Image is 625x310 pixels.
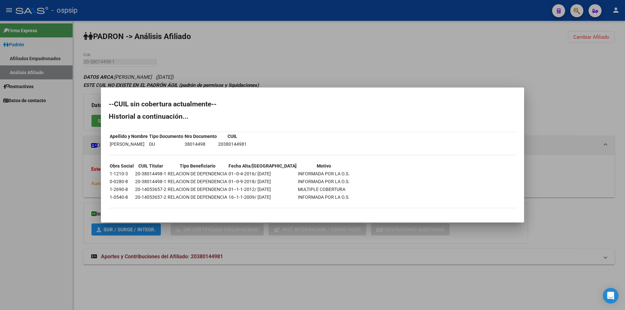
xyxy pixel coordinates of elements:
th: Apellido y Nombre [109,133,148,140]
td: 01--0-4-2016/ [DATE] [228,170,297,177]
th: CUIL [218,133,247,140]
div: Open Intercom Messenger [603,288,618,303]
td: 20-38014498-1 [135,178,167,185]
td: 01--0-9-2018/ [DATE] [228,178,297,185]
td: RELACION DE DEPENDENCIA [167,170,228,177]
td: RELACION DE DEPENDENCIA [167,186,228,193]
td: MULTIPLE COBERTURA [298,186,350,193]
th: Tipo Beneficiario [167,162,228,169]
th: Tipo Documento [149,133,184,140]
td: 0-0280-8 [109,178,134,185]
td: 1-1210-3 [109,170,134,177]
th: Fecha Alta/[GEOGRAPHIC_DATA] [228,162,297,169]
h2: Historial a continuación... [109,113,516,120]
td: 1-0540-8 [109,194,134,201]
td: 1-2690-8 [109,186,134,193]
td: INFORMADA POR LA O.S. [298,170,350,177]
td: RELACION DE DEPENDENCIA [167,178,228,185]
th: Motivo [298,162,350,169]
td: 16--1-1-2009/ [DATE] [228,194,297,201]
th: Obra Social [109,162,134,169]
td: 20-14053657-2 [135,186,167,193]
td: 01--1-1-2012/ [DATE] [228,186,297,193]
td: RELACION DE DEPENDENCIA [167,194,228,201]
th: Nro Documento [184,133,217,140]
td: 38014498 [184,141,217,148]
td: [PERSON_NAME] [109,141,148,148]
td: INFORMADA POR LA O.S. [298,194,350,201]
h2: --CUIL sin cobertura actualmente-- [109,101,516,107]
td: 20-14053657-2 [135,194,167,201]
td: 20380144981 [218,141,247,148]
th: CUIL Titular [135,162,167,169]
td: INFORMADA POR LA O.S. [298,178,350,185]
td: 20-38014498-1 [135,170,167,177]
td: DU [149,141,184,148]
